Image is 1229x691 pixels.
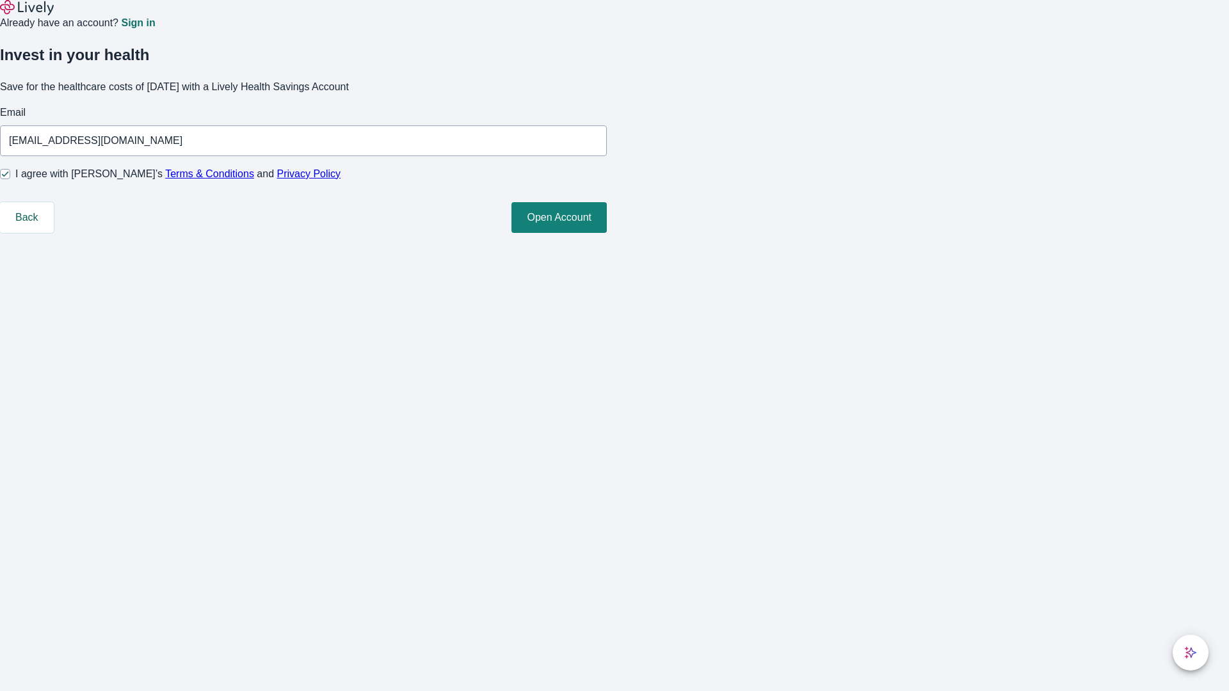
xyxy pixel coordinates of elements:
a: Sign in [121,18,155,28]
svg: Lively AI Assistant [1184,646,1197,659]
button: Open Account [511,202,607,233]
a: Terms & Conditions [165,168,254,179]
a: Privacy Policy [277,168,341,179]
span: I agree with [PERSON_NAME]’s and [15,166,341,182]
button: chat [1173,635,1209,671]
